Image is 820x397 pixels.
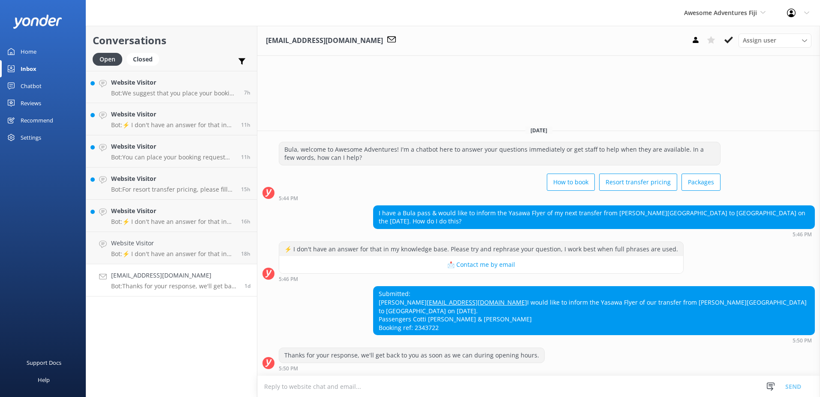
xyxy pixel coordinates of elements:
h4: Website Visitor [111,110,235,119]
a: [EMAIL_ADDRESS][DOMAIN_NAME]Bot:Thanks for your response, we'll get back to you as soon as we can... [86,264,257,296]
div: I have a Bula pass & would like to inform the Yasawa Flyer of my next transfer from [PERSON_NAME]... [374,206,814,229]
span: Sep 17 2025 04:04am (UTC +12:00) Pacific/Auckland [244,89,250,96]
a: Website VisitorBot:⚡ I don't have an answer for that in my knowledge base. Please try and rephras... [86,232,257,264]
div: Sep 15 2025 05:44pm (UTC +12:00) Pacific/Auckland [279,195,721,201]
div: Reviews [21,95,41,112]
div: Sep 15 2025 05:46pm (UTC +12:00) Pacific/Auckland [373,231,815,237]
div: Sep 15 2025 05:46pm (UTC +12:00) Pacific/Auckland [279,276,684,282]
span: Sep 16 2025 05:17pm (UTC +12:00) Pacific/Auckland [241,250,250,257]
div: Open [93,53,122,66]
div: Settings [21,129,41,146]
button: How to book [547,174,595,191]
h4: Website Visitor [111,238,235,248]
div: Support Docs [27,354,61,371]
strong: 5:44 PM [279,196,298,201]
button: Packages [681,174,721,191]
strong: 5:46 PM [279,277,298,282]
a: Website VisitorBot:You can place your booking request via our online reservation system here: [UR... [86,135,257,168]
a: [EMAIL_ADDRESS][DOMAIN_NAME] [427,298,527,306]
div: Home [21,43,36,60]
div: Sep 15 2025 05:50pm (UTC +12:00) Pacific/Auckland [373,337,815,343]
div: Recommend [21,112,53,129]
div: Thanks for your response, we'll get back to you as soon as we can during opening hours. [279,348,544,363]
p: Bot: You can place your booking request via our online reservation system here: [URL][DOMAIN_NAME... [111,153,235,161]
div: Submitted: [PERSON_NAME] I would like to inform the Yasawa Flyer of our transfer from [PERSON_NAM... [374,287,814,335]
strong: 5:46 PM [793,232,812,237]
span: Awesome Adventures Fiji [684,9,757,17]
div: Inbox [21,60,36,77]
p: Bot: ⚡ I don't have an answer for that in my knowledge base. Please try and rephrase your questio... [111,121,235,129]
strong: 5:50 PM [279,366,298,371]
div: Closed [127,53,159,66]
div: Bula, welcome to Awesome Adventures! I'm a chatbot here to answer your questions immediately or g... [279,142,720,165]
h4: Website Visitor [111,78,238,87]
img: yonder-white-logo.png [13,15,62,29]
a: Website VisitorBot:⚡ I don't have an answer for that in my knowledge base. Please try and rephras... [86,200,257,232]
span: [DATE] [525,127,552,134]
div: ⚡ I don't have an answer for that in my knowledge base. Please try and rephrase your question, I ... [279,242,683,257]
p: Bot: ⚡ I don't have an answer for that in my knowledge base. Please try and rephrase your questio... [111,218,235,226]
h4: Website Visitor [111,174,235,183]
a: Open [93,54,127,64]
span: Sep 16 2025 07:28pm (UTC +12:00) Pacific/Auckland [241,218,250,225]
div: Assign User [739,34,811,47]
span: Sep 17 2025 12:45am (UTC +12:00) Pacific/Auckland [241,153,250,161]
div: Sep 15 2025 05:50pm (UTC +12:00) Pacific/Auckland [279,365,545,371]
h2: Conversations [93,32,250,49]
strong: 5:50 PM [793,338,812,343]
div: Help [38,371,50,388]
p: Bot: Thanks for your response, we'll get back to you as soon as we can during opening hours. [111,282,238,290]
button: 📩 Contact me by email [279,256,683,273]
h3: [EMAIL_ADDRESS][DOMAIN_NAME] [266,35,383,46]
span: Assign user [743,36,776,45]
a: Website VisitorBot:For resort transfer pricing, please fill out your details and desired resort f... [86,168,257,200]
h4: [EMAIL_ADDRESS][DOMAIN_NAME] [111,271,238,280]
button: Resort transfer pricing [599,174,677,191]
a: Closed [127,54,163,64]
h4: Website Visitor [111,142,235,151]
div: Chatbot [21,77,42,95]
span: Sep 17 2025 12:46am (UTC +12:00) Pacific/Auckland [241,121,250,128]
p: Bot: We suggest that you place your booking request via our online reservation system here: [URL]... [111,89,238,97]
p: Bot: ⚡ I don't have an answer for that in my knowledge base. Please try and rephrase your questio... [111,250,235,258]
a: Website VisitorBot:We suggest that you place your booking request via our online reservation syst... [86,71,257,103]
span: Sep 16 2025 08:46pm (UTC +12:00) Pacific/Auckland [241,186,250,193]
h4: Website Visitor [111,206,235,216]
a: Website VisitorBot:⚡ I don't have an answer for that in my knowledge base. Please try and rephras... [86,103,257,135]
span: Sep 15 2025 05:50pm (UTC +12:00) Pacific/Auckland [244,282,250,290]
p: Bot: For resort transfer pricing, please fill out your details and desired resort for pricing at ... [111,186,235,193]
